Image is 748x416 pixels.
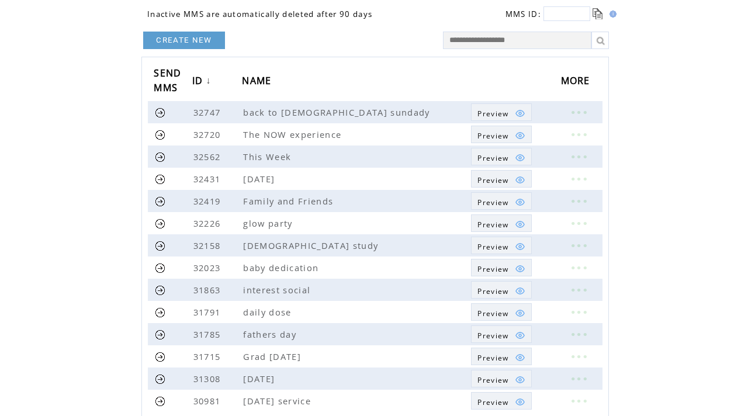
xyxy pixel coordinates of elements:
[193,106,224,118] span: 32747
[515,352,525,363] img: eye.png
[243,240,381,251] span: [DEMOGRAPHIC_DATA] study
[243,173,278,185] span: [DATE]
[477,397,508,407] span: Show MMS preview
[515,108,525,119] img: eye.png
[515,130,525,141] img: eye.png
[477,308,508,318] span: Show MMS preview
[515,175,525,185] img: eye.png
[471,192,531,210] a: Preview
[561,71,593,93] span: MORE
[243,217,295,229] span: glow party
[477,153,508,163] span: Show MMS preview
[242,71,277,92] a: NAME
[471,214,531,232] a: Preview
[471,392,531,410] a: Preview
[243,284,313,296] span: interest social
[243,395,314,407] span: [DATE] service
[243,106,432,118] span: back to [DEMOGRAPHIC_DATA] sundady
[515,219,525,230] img: eye.png
[515,286,525,296] img: eye.png
[471,281,531,299] a: Preview
[471,237,531,254] a: Preview
[477,286,508,296] span: Show MMS preview
[515,375,525,385] img: eye.png
[192,71,214,92] a: ID↓
[471,170,531,188] a: Preview
[193,351,224,362] span: 31715
[193,395,224,407] span: 30981
[471,348,531,365] a: Preview
[143,32,225,49] a: CREATE NEW
[193,173,224,185] span: 32431
[193,129,224,140] span: 32720
[477,264,508,274] span: Show MMS preview
[477,331,508,341] span: Show MMS preview
[477,375,508,385] span: Show MMS preview
[515,397,525,407] img: eye.png
[192,71,206,93] span: ID
[477,353,508,363] span: Show MMS preview
[515,197,525,207] img: eye.png
[471,126,531,143] a: Preview
[471,325,531,343] a: Preview
[515,264,525,274] img: eye.png
[471,148,531,165] a: Preview
[477,197,508,207] span: Show MMS preview
[471,303,531,321] a: Preview
[515,241,525,252] img: eye.png
[193,284,224,296] span: 31863
[505,9,541,19] span: MMS ID:
[471,259,531,276] a: Preview
[477,242,508,252] span: Show MMS preview
[193,151,224,162] span: 32562
[243,373,278,384] span: [DATE]
[154,64,181,100] span: SEND MMS
[515,308,525,318] img: eye.png
[193,217,224,229] span: 32226
[243,195,336,207] span: Family and Friends
[193,262,224,273] span: 32023
[243,129,344,140] span: The NOW experience
[477,175,508,185] span: Show MMS preview
[147,9,372,19] span: Inactive MMS are automatically deleted after 90 days
[606,11,617,18] img: help.gif
[193,240,224,251] span: 32158
[193,195,224,207] span: 32419
[193,306,224,318] span: 31791
[515,330,525,341] img: eye.png
[243,328,299,340] span: fathers day
[477,220,508,230] span: Show MMS preview
[243,262,321,273] span: baby dedication
[193,373,224,384] span: 31308
[471,103,531,121] a: Preview
[477,131,508,141] span: Show MMS preview
[242,71,274,93] span: NAME
[243,306,294,318] span: daily dose
[243,151,294,162] span: This Week
[471,370,531,387] a: Preview
[193,328,224,340] span: 31785
[515,152,525,163] img: eye.png
[477,109,508,119] span: Show MMS preview
[243,351,304,362] span: Grad [DATE]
